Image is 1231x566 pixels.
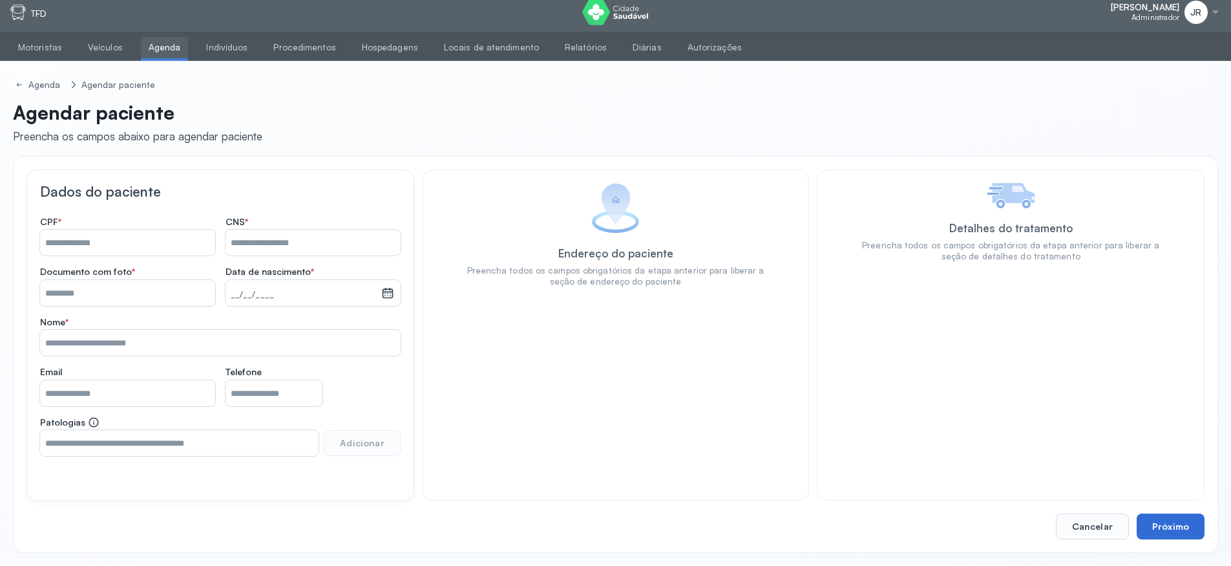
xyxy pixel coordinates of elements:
p: TFD [31,8,47,19]
a: Agenda [13,77,66,93]
button: Próximo [1137,514,1205,539]
span: JR [1190,7,1201,18]
span: Email [40,366,62,378]
button: Cancelar [1056,514,1129,539]
a: Locais de atendimento [436,37,547,58]
h3: Dados do paciente [40,183,401,200]
a: Agenda [141,37,189,58]
small: __/__/____ [231,288,376,301]
a: Procedimentos [266,37,343,58]
a: Indivíduos [198,37,255,58]
span: Data de nascimento [226,266,314,278]
img: Imagem de Endereço do paciente [591,183,640,234]
a: Motoristas [10,37,70,58]
div: Preencha todos os campos obrigatórios da etapa anterior para liberar a seção de endereço do paciente [461,265,770,287]
img: Imagem de Detalhes do tratamento [987,183,1035,208]
button: Adicionar [324,430,400,456]
span: CNS [226,216,248,228]
img: tfd.svg [10,5,26,20]
a: Hospedagens [354,37,426,58]
span: Patologias [40,417,100,428]
a: Relatórios [557,37,615,58]
span: Documento com foto [40,266,135,278]
a: Autorizações [680,37,750,58]
span: Nome [40,316,68,328]
div: Agendar paciente [81,80,156,91]
span: CPF [40,216,61,228]
a: Agendar paciente [79,77,158,93]
span: Administrador [1131,13,1179,22]
div: Preencha todos os campos obrigatórios da etapa anterior para liberar a seção de detalhes do trata... [856,240,1165,262]
a: Veículos [80,37,131,58]
span: Telefone [226,366,262,378]
span: [PERSON_NAME] [1111,2,1179,13]
a: Diárias [625,37,669,58]
div: Agenda [28,80,63,91]
div: Detalhes do tratamento [949,221,1073,235]
div: Endereço do paciente [558,246,673,260]
p: Agendar paciente [13,101,262,124]
div: Preencha os campos abaixo para agendar paciente [13,129,262,143]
